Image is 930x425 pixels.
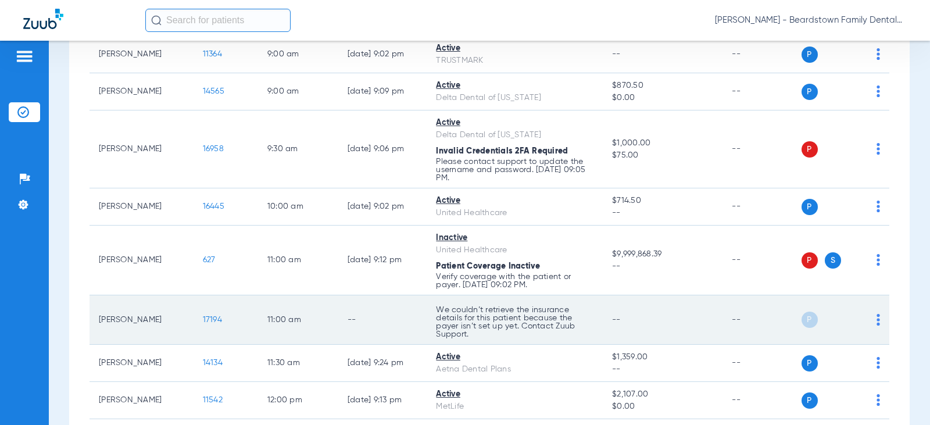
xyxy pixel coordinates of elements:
td: 12:00 PM [258,382,338,419]
div: Delta Dental of [US_STATE] [436,92,593,104]
span: 16958 [203,145,224,153]
div: United Healthcare [436,244,593,256]
span: Patient Coverage Inactive [436,262,540,270]
span: 16445 [203,202,224,210]
span: $1,359.00 [612,351,713,363]
td: -- [722,73,801,110]
img: group-dot-blue.svg [877,85,880,97]
span: Invalid Credentials 2FA Required [436,147,568,155]
p: Please contact support to update the username and password. [DATE] 09:05 PM. [436,158,593,182]
div: Inactive [436,232,593,244]
td: [PERSON_NAME] [90,345,194,382]
span: P [802,141,818,158]
img: group-dot-blue.svg [877,201,880,212]
span: -- [612,50,621,58]
span: -- [612,260,713,273]
img: group-dot-blue.svg [877,254,880,266]
span: S [825,252,841,269]
td: 11:30 AM [258,345,338,382]
td: [PERSON_NAME] [90,226,194,295]
td: 11:00 AM [258,295,338,345]
td: 9:00 AM [258,36,338,73]
td: -- [722,188,801,226]
span: P [802,355,818,372]
div: Active [436,42,593,55]
span: P [802,252,818,269]
div: Active [436,80,593,92]
td: -- [722,345,801,382]
img: group-dot-blue.svg [877,394,880,406]
img: group-dot-blue.svg [877,357,880,369]
img: Search Icon [151,15,162,26]
div: TRUSTMARK [436,55,593,67]
img: hamburger-icon [15,49,34,63]
div: Aetna Dental Plans [436,363,593,376]
span: -- [612,363,713,376]
td: 9:30 AM [258,110,338,188]
div: Active [436,195,593,207]
span: $0.00 [612,92,713,104]
span: 14134 [203,359,223,367]
span: P [802,199,818,215]
div: Active [436,117,593,129]
span: $9,999,868.39 [612,248,713,260]
span: [PERSON_NAME] - Beardstown Family Dental [715,15,907,26]
td: [DATE] 9:09 PM [338,73,427,110]
td: [PERSON_NAME] [90,188,194,226]
span: 11542 [203,396,223,404]
td: [DATE] 9:24 PM [338,345,427,382]
span: $75.00 [612,149,713,162]
span: -- [612,316,621,324]
td: -- [722,295,801,345]
span: $0.00 [612,401,713,413]
td: [PERSON_NAME] [90,36,194,73]
div: Active [436,388,593,401]
td: [PERSON_NAME] [90,295,194,345]
div: United Healthcare [436,207,593,219]
span: P [802,84,818,100]
td: -- [722,382,801,419]
span: 17194 [203,316,222,324]
td: [DATE] 9:06 PM [338,110,427,188]
td: -- [722,36,801,73]
span: $1,000.00 [612,137,713,149]
td: [DATE] 9:12 PM [338,226,427,295]
td: -- [338,295,427,345]
td: [DATE] 9:02 PM [338,36,427,73]
div: MetLife [436,401,593,413]
td: 9:00 AM [258,73,338,110]
td: -- [722,110,801,188]
td: [DATE] 9:13 PM [338,382,427,419]
td: 11:00 AM [258,226,338,295]
span: 627 [203,256,216,264]
td: -- [722,226,801,295]
img: Zuub Logo [23,9,63,29]
p: We couldn’t retrieve the insurance details for this patient because the payer isn’t set up yet. C... [436,306,593,338]
td: [DATE] 9:02 PM [338,188,427,226]
span: $870.50 [612,80,713,92]
p: Verify coverage with the patient or payer. [DATE] 09:02 PM. [436,273,593,289]
td: [PERSON_NAME] [90,382,194,419]
img: group-dot-blue.svg [877,143,880,155]
span: -- [612,207,713,219]
span: P [802,47,818,63]
span: 14565 [203,87,224,95]
span: P [802,392,818,409]
span: P [802,312,818,328]
div: Delta Dental of [US_STATE] [436,129,593,141]
div: Active [436,351,593,363]
span: 11364 [203,50,222,58]
img: group-dot-blue.svg [877,314,880,326]
span: $2,107.00 [612,388,713,401]
img: group-dot-blue.svg [877,48,880,60]
td: [PERSON_NAME] [90,73,194,110]
span: $714.50 [612,195,713,207]
input: Search for patients [145,9,291,32]
td: 10:00 AM [258,188,338,226]
td: [PERSON_NAME] [90,110,194,188]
